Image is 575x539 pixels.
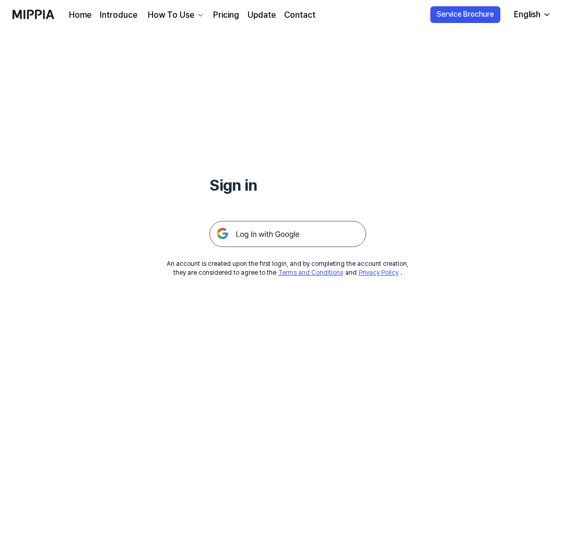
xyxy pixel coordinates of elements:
a: Home [69,9,91,21]
a: Privacy Policy [359,269,398,276]
div: An account is created upon the first login, and by completing the account creation, they are cons... [167,260,408,277]
h1: Sign in [209,174,366,196]
img: 구글 로그인 버튼 [209,221,366,247]
button: How To Use [146,9,205,21]
button: English [506,4,557,25]
a: Pricing [213,9,239,21]
button: Service Brochure [430,6,500,23]
a: Contact [284,9,315,21]
a: Introduce [100,9,137,21]
a: Update [248,9,276,21]
div: English [512,8,543,21]
div: How To Use [146,9,196,21]
a: Terms and Conditions [278,269,343,276]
